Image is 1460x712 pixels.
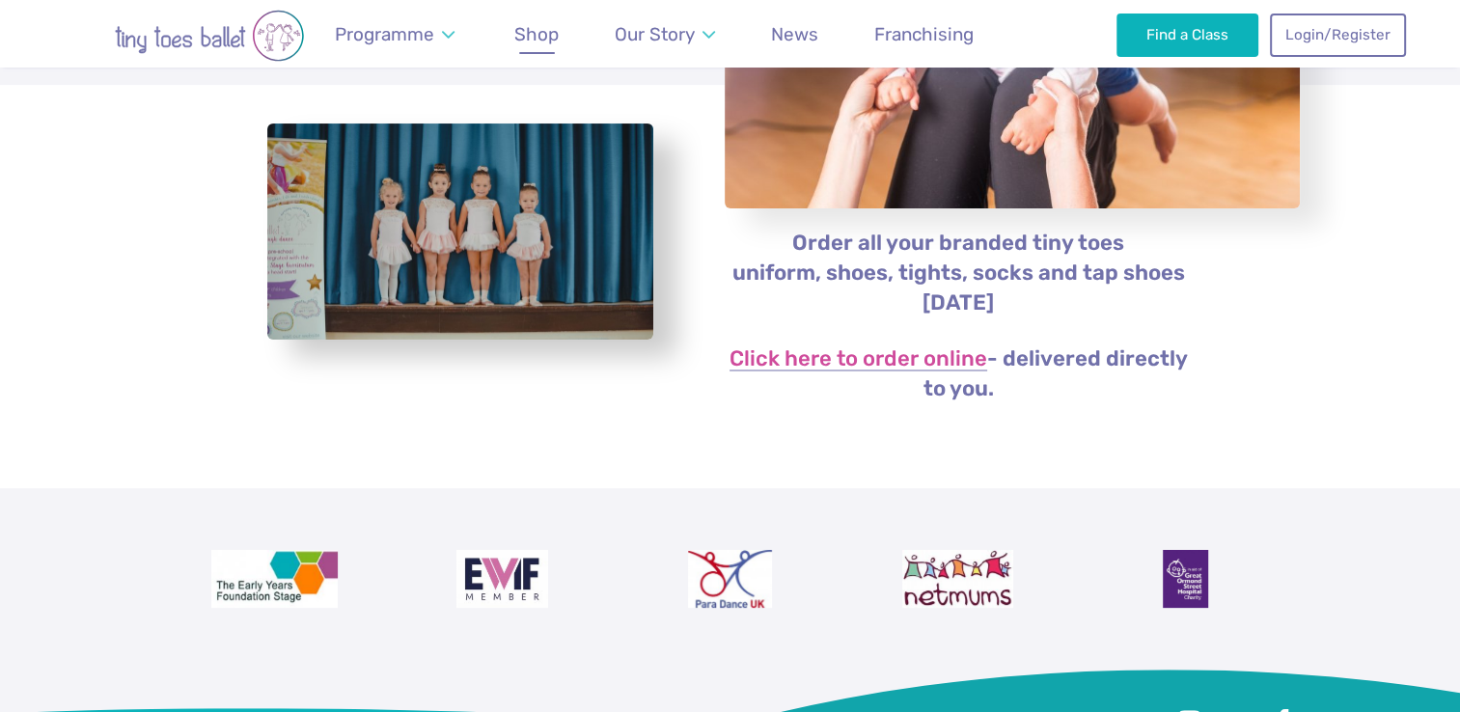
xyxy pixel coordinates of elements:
a: Shop [506,12,568,57]
a: Our Story [605,12,724,57]
a: Programme [326,12,464,57]
span: Programme [335,23,434,45]
span: Franchising [874,23,974,45]
img: The Early Years Foundation Stage [211,550,339,608]
a: Login/Register [1270,14,1405,56]
img: Para Dance UK [688,550,771,608]
img: tiny toes ballet [55,10,364,62]
a: Find a Class [1116,14,1258,56]
p: - delivered directly to you. [724,344,1194,404]
a: Click here to order online [730,348,987,371]
a: View full-size image [267,123,653,341]
span: Shop [514,23,559,45]
a: Franchising [866,12,983,57]
span: News [771,23,818,45]
p: Order all your branded tiny toes uniform, shoes, tights, socks and tap shoes [DATE] [724,229,1194,318]
img: Encouraging Women Into Franchising [456,550,548,608]
a: News [762,12,828,57]
span: Our Story [615,23,695,45]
